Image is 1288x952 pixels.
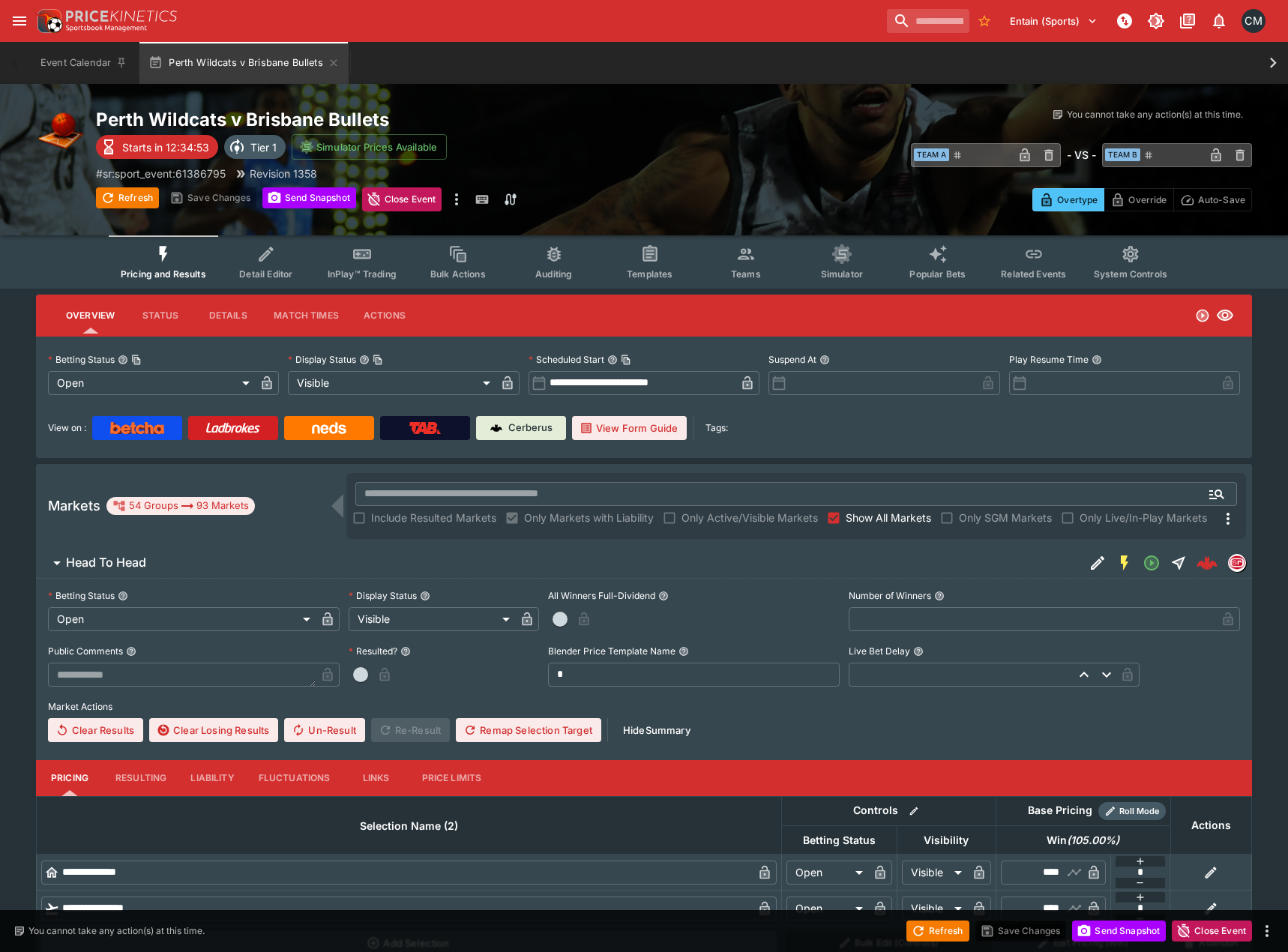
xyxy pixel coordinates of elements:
button: All Winners Full-Dividend [658,591,669,601]
button: Price Limits [410,760,494,796]
button: Match Times [262,298,351,334]
span: Detail Editor [239,268,292,280]
button: Scheduled StartCopy To Clipboard [607,355,618,365]
button: Display StatusCopy To Clipboard [359,355,370,365]
p: Copy To Clipboard [96,166,226,181]
button: Links [343,760,410,796]
p: You cannot take any action(s) at this time. [1067,108,1243,121]
button: Actions [351,298,418,334]
div: Open [786,897,868,921]
button: Betting Status [118,591,128,601]
button: Event Calendar [31,42,136,84]
span: Betting Status [786,831,892,849]
span: Un-Result [284,718,364,742]
h6: - VS - [1067,147,1096,163]
span: Popular Bets [909,268,966,280]
span: System Controls [1094,268,1167,280]
button: Clear Losing Results [149,718,278,742]
button: Public Comments [126,646,136,657]
button: open drawer [6,7,33,34]
div: Open [48,371,255,395]
button: Refresh [906,921,969,942]
button: Details [194,298,262,334]
p: Overtype [1057,192,1098,208]
img: Neds [312,422,346,434]
div: Start From [1032,188,1252,211]
span: Pricing and Results [121,268,206,280]
p: Live Bet Delay [849,645,910,657]
input: search [887,9,969,33]
button: Head To Head [36,548,1084,578]
p: Cerberus [508,421,553,436]
button: Close Event [362,187,442,211]
span: Only Live/In-Play Markets [1080,510,1207,525]
span: Templates [627,268,672,280]
button: Fluctuations [247,760,343,796]
label: Market Actions [48,696,1240,718]
button: Documentation [1174,7,1201,34]
h5: Markets [48,497,100,514]
button: Resulted? [400,646,411,657]
p: All Winners Full-Dividend [548,589,655,602]
button: Close Event [1172,921,1252,942]
a: Cerberus [476,416,566,440]
p: Blender Price Template Name [548,645,675,657]
button: Blender Price Template Name [678,646,689,657]
button: Override [1104,188,1173,211]
img: logo-cerberus--red.svg [1197,552,1218,573]
img: Sportsbook Management [66,25,147,31]
span: Roll Mode [1113,805,1166,818]
span: Visibility [907,831,985,849]
svg: More [1219,510,1237,528]
div: Open [786,861,868,885]
img: TabNZ [409,422,441,434]
button: Clear Results [48,718,143,742]
button: Toggle light/dark mode [1143,7,1170,34]
p: Scheduled Start [529,353,604,366]
button: Remap Selection Target [456,718,601,742]
span: Re-Result [371,718,450,742]
span: Only Active/Visible Markets [681,510,818,525]
div: sportsradar [1228,554,1246,572]
button: Status [127,298,194,334]
button: more [1258,922,1276,940]
a: fe3b5b86-f7b6-4392-bb88-086dd6d3dced [1192,548,1222,578]
button: Copy To Clipboard [373,355,383,365]
button: Pricing [36,760,103,796]
p: Display Status [349,589,417,602]
p: Override [1128,192,1167,208]
div: Visible [349,607,516,631]
div: Show/hide Price Roll mode configuration. [1098,802,1166,820]
p: Play Resume Time [1009,353,1089,366]
button: Simulator Prices Available [292,134,447,160]
span: Teams [731,268,761,280]
button: Overview [54,298,127,334]
img: PriceKinetics [66,10,177,22]
p: Tier 1 [250,139,277,155]
p: Display Status [288,353,356,366]
button: Copy To Clipboard [621,355,631,365]
button: Suspend At [819,355,830,365]
th: Controls [781,796,996,825]
span: Only SGM Markets [959,510,1052,525]
div: fe3b5b86-f7b6-4392-bb88-086dd6d3dced [1197,552,1218,573]
button: Liability [178,760,246,796]
span: Related Events [1001,268,1066,280]
button: Auto-Save [1173,188,1252,211]
button: Copy To Clipboard [131,355,142,365]
svg: Visible [1216,307,1234,325]
button: Send Snapshot [262,187,356,208]
button: Open [1138,549,1165,576]
div: Base Pricing [1022,801,1098,820]
div: Visible [288,371,495,395]
p: Auto-Save [1198,192,1245,208]
span: InPlay™ Trading [328,268,397,280]
p: Revision 1358 [250,166,317,181]
button: Edit Detail [1084,549,1111,576]
label: Tags: [705,416,728,440]
span: Include Resulted Markets [371,510,496,525]
p: You cannot take any action(s) at this time. [28,924,205,938]
svg: Open [1195,308,1210,323]
p: Suspend At [768,353,816,366]
button: Cameron Matheson [1237,4,1270,37]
